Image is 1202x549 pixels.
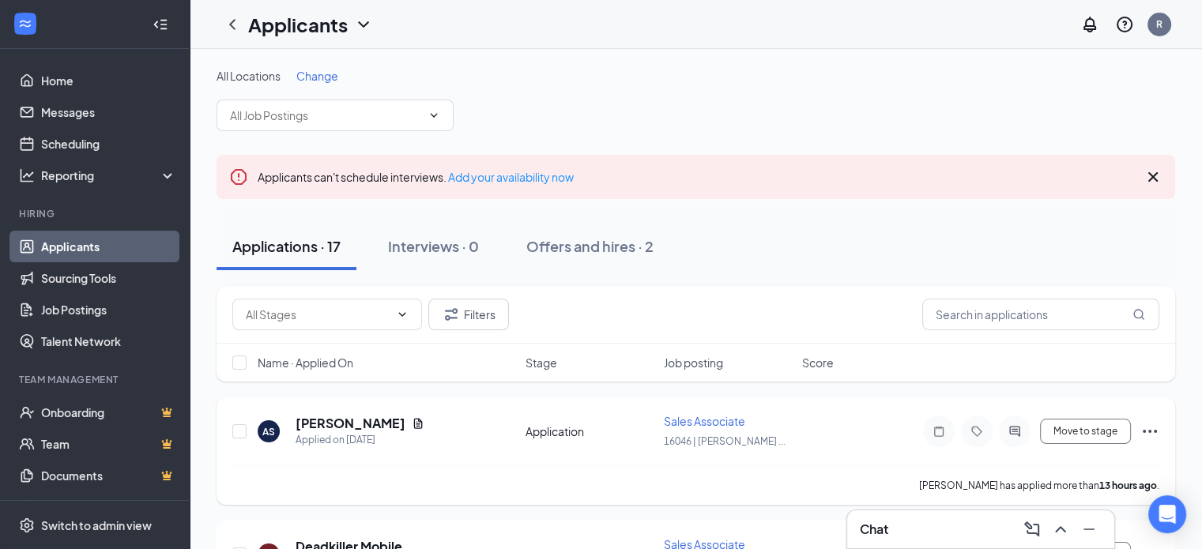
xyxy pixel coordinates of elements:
[1005,425,1024,438] svg: ActiveChat
[388,236,479,256] div: Interviews · 0
[248,11,348,38] h1: Applicants
[217,69,281,83] span: All Locations
[1051,520,1070,539] svg: ChevronUp
[1099,479,1157,491] b: 13 hours ago
[442,305,461,324] svg: Filter
[41,460,176,491] a: DocumentsCrown
[17,16,33,32] svg: WorkstreamLogo
[1115,15,1134,34] svg: QuestionInfo
[41,397,176,428] a: OnboardingCrown
[1132,308,1145,321] svg: MagnifyingGlass
[929,425,948,438] svg: Note
[412,417,424,430] svg: Document
[1144,167,1162,186] svg: Cross
[1076,517,1102,542] button: Minimize
[41,491,176,523] a: SurveysCrown
[1140,422,1159,441] svg: Ellipses
[1148,495,1186,533] div: Open Intercom Messenger
[448,170,574,184] a: Add your availability now
[1080,520,1098,539] svg: Minimize
[526,423,654,439] div: Application
[526,355,557,370] span: Stage
[19,373,173,386] div: Team Management
[428,109,440,122] svg: ChevronDown
[41,262,176,294] a: Sourcing Tools
[664,414,745,428] span: Sales Associate
[664,435,786,447] span: 16046 | [PERSON_NAME] ...
[967,425,986,438] svg: Tag
[232,236,341,256] div: Applications · 17
[41,128,176,160] a: Scheduling
[1080,15,1099,34] svg: Notifications
[1040,419,1131,444] button: Move to stage
[41,517,152,533] div: Switch to admin view
[664,355,723,370] span: Job posting
[229,167,248,186] svg: Error
[296,432,424,448] div: Applied on [DATE]
[296,415,405,432] h5: [PERSON_NAME]
[1023,520,1042,539] svg: ComposeMessage
[1048,517,1073,542] button: ChevronUp
[860,521,888,538] h3: Chat
[19,167,35,183] svg: Analysis
[41,231,176,262] a: Applicants
[1156,17,1162,31] div: R
[41,96,176,128] a: Messages
[153,17,168,32] svg: Collapse
[802,355,834,370] span: Score
[258,355,353,370] span: Name · Applied On
[262,425,275,438] div: AS
[396,308,409,321] svg: ChevronDown
[41,325,176,357] a: Talent Network
[230,107,421,124] input: All Job Postings
[258,170,574,184] span: Applicants can't schedule interviews.
[428,299,509,330] button: Filter Filters
[296,69,338,83] span: Change
[526,236,654,256] div: Offers and hires · 2
[41,65,176,96] a: Home
[19,207,173,220] div: Hiring
[41,428,176,460] a: TeamCrown
[41,167,177,183] div: Reporting
[246,306,390,323] input: All Stages
[354,15,373,34] svg: ChevronDown
[919,479,1159,492] p: [PERSON_NAME] has applied more than .
[1019,517,1045,542] button: ComposeMessage
[223,15,242,34] svg: ChevronLeft
[19,517,35,533] svg: Settings
[922,299,1159,330] input: Search in applications
[41,294,176,325] a: Job Postings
